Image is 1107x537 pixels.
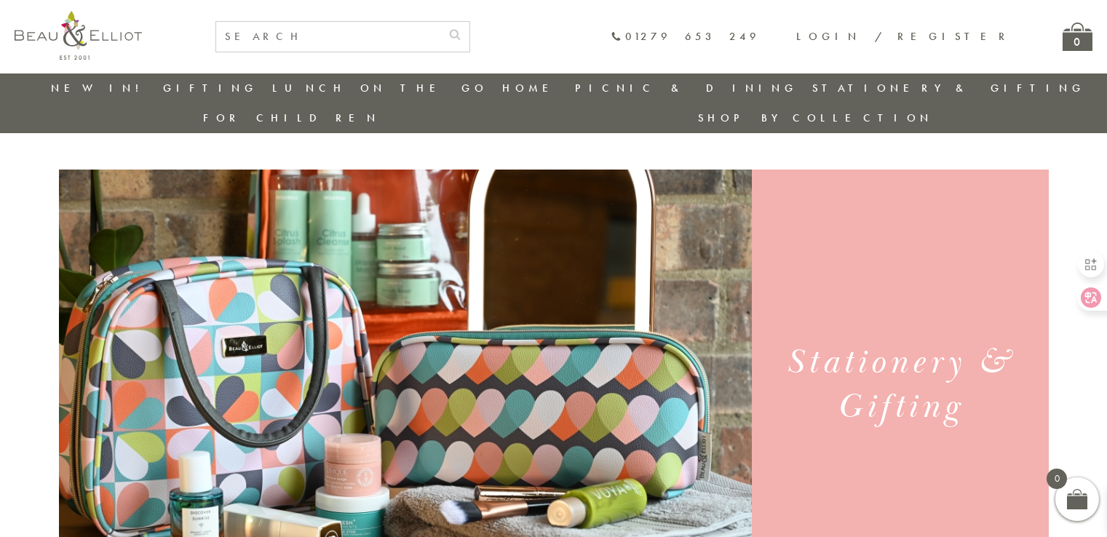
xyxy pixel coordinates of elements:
a: Shop by collection [698,111,933,125]
img: logo [15,11,142,60]
a: Stationery & Gifting [812,81,1085,95]
h1: Stationery & Gifting [769,341,1031,429]
a: Home [502,81,560,95]
a: New in! [51,81,148,95]
a: Gifting [163,81,258,95]
a: 01279 653 249 [611,31,760,43]
a: Lunch On The Go [272,81,488,95]
a: 0 [1063,23,1092,51]
span: 0 [1047,469,1067,489]
a: For Children [203,111,380,125]
input: SEARCH [216,22,440,52]
a: Login / Register [796,29,1012,44]
a: Picnic & Dining [575,81,798,95]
